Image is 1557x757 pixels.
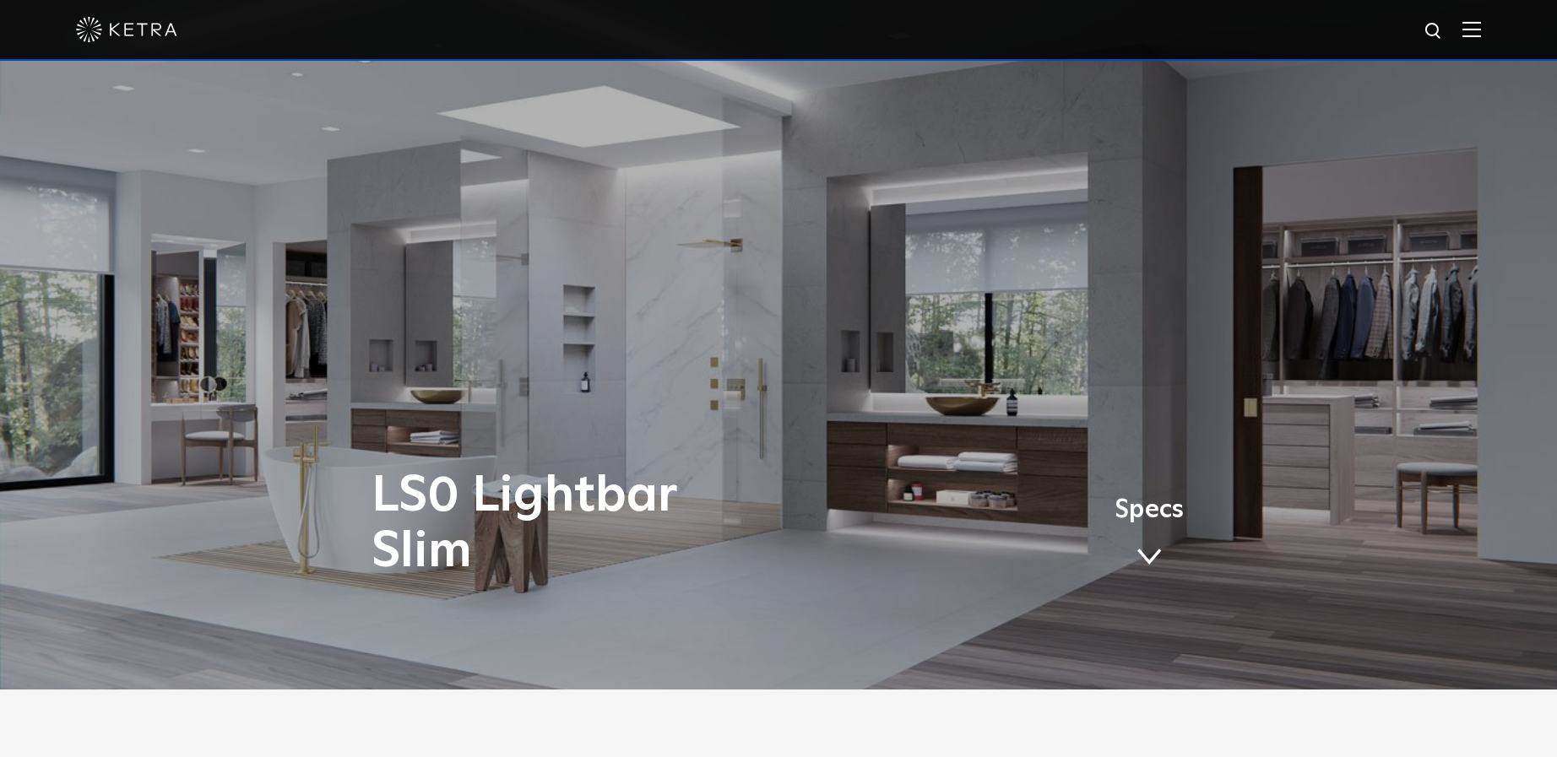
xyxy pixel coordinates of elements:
[1462,21,1481,37] img: Hamburger%20Nav.svg
[1424,21,1445,42] img: search icon
[372,468,849,580] h1: LS0 Lightbar Slim
[1115,506,1184,571] a: Specs
[76,17,177,42] img: ketra-logo-2019-white
[1115,498,1184,522] span: Specs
